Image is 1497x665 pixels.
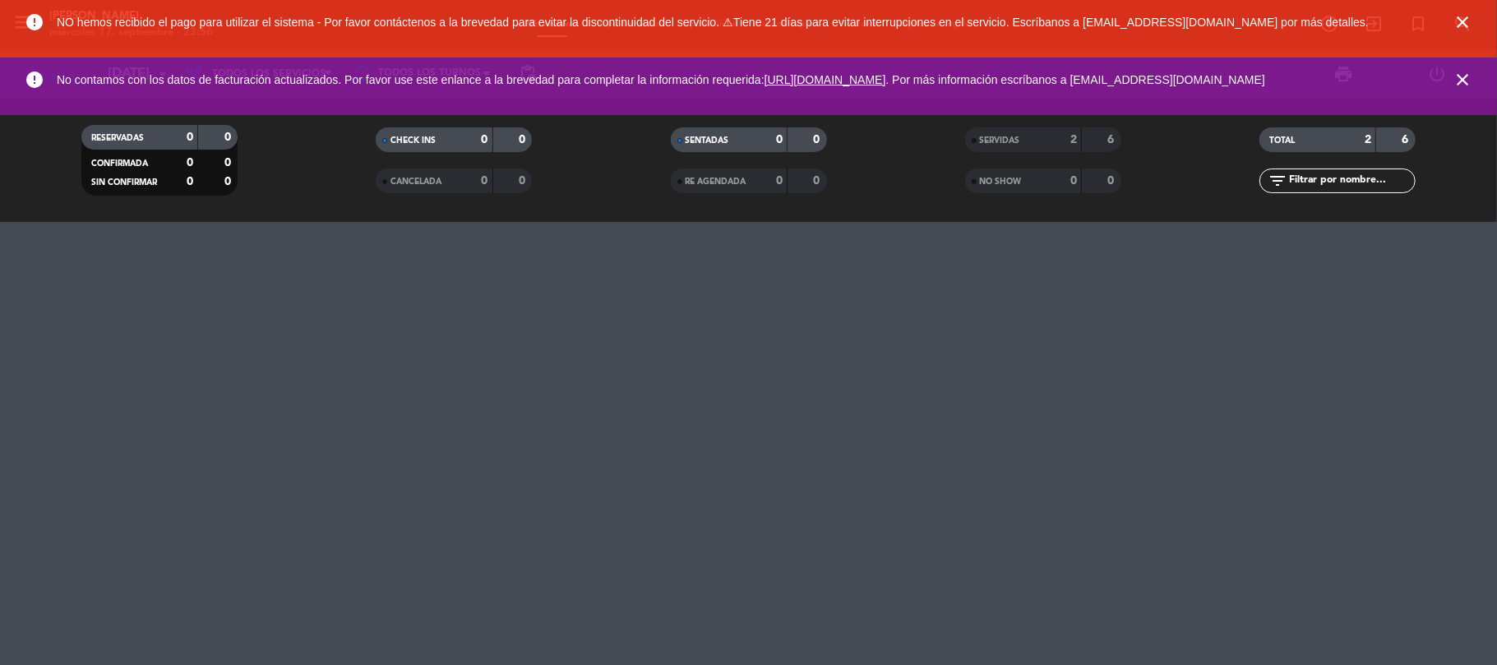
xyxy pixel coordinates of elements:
[886,73,1265,86] a: . Por más información escríbanos a [EMAIL_ADDRESS][DOMAIN_NAME]
[187,157,193,169] strong: 0
[482,134,488,145] strong: 0
[1453,12,1472,32] i: close
[390,178,441,186] span: CANCELADA
[1365,134,1371,145] strong: 2
[57,16,1369,29] span: NO hemos recibido el pago para utilizar el sistema - Por favor contáctenos a la brevedad para evi...
[1070,134,1077,145] strong: 2
[187,176,193,187] strong: 0
[776,134,783,145] strong: 0
[1107,134,1117,145] strong: 6
[1453,70,1472,90] i: close
[1402,134,1412,145] strong: 6
[686,178,746,186] span: RE AGENDADA
[519,134,529,145] strong: 0
[1269,136,1295,145] span: TOTAL
[765,73,886,86] a: [URL][DOMAIN_NAME]
[224,132,234,143] strong: 0
[25,12,44,32] i: error
[686,136,729,145] span: SENTADAS
[224,176,234,187] strong: 0
[1107,175,1117,187] strong: 0
[224,157,234,169] strong: 0
[980,136,1020,145] span: SERVIDAS
[482,175,488,187] strong: 0
[1268,171,1287,191] i: filter_list
[813,134,823,145] strong: 0
[1287,172,1415,190] input: Filtrar por nombre...
[187,132,193,143] strong: 0
[813,175,823,187] strong: 0
[776,175,783,187] strong: 0
[91,159,148,168] span: CONFIRMADA
[980,178,1022,186] span: NO SHOW
[519,175,529,187] strong: 0
[1070,175,1077,187] strong: 0
[25,70,44,90] i: error
[91,134,144,142] span: RESERVADAS
[57,73,1265,86] span: No contamos con los datos de facturación actualizados. Por favor use este enlance a la brevedad p...
[91,178,157,187] span: SIN CONFIRMAR
[390,136,436,145] span: CHECK INS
